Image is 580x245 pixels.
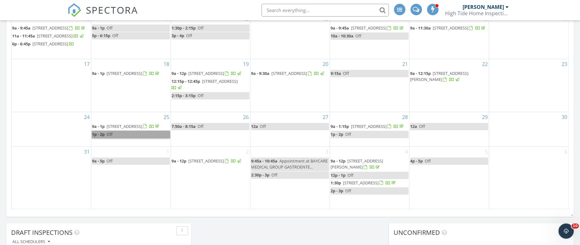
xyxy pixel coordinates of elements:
[409,147,489,209] td: Go to September 5, 2025
[345,188,351,194] span: Off
[401,59,409,69] a: Go to August 21, 2025
[32,41,68,47] span: [STREET_ADDRESS]
[563,147,569,157] a: Go to September 6, 2025
[331,158,383,170] span: [STREET_ADDRESS][PERSON_NAME]
[409,13,489,59] td: Go to August 15, 2025
[11,147,91,209] td: Go to August 31, 2025
[171,158,186,164] span: 9a - 12p
[419,123,425,129] span: Off
[86,3,138,17] span: SPECTORA
[271,70,307,76] span: [STREET_ADDRESS]
[355,33,361,39] span: Off
[480,59,489,69] a: Go to August 22, 2025
[198,123,204,129] span: Off
[410,70,431,76] span: 9a - 12:15p
[330,112,409,147] td: Go to August 28, 2025
[251,172,269,178] span: 2:30p - 3p
[171,78,238,90] a: 12:15p - 12:45p [STREET_ADDRESS]
[11,13,91,59] td: Go to August 10, 2025
[171,25,196,31] span: 1:30p - 2:15p
[198,93,204,98] span: Off
[12,24,90,32] a: 9a - 9:45a [STREET_ADDRESS]
[171,147,250,209] td: Go to September 2, 2025
[331,123,405,129] a: 9a - 1:15p [STREET_ADDRESS]
[463,4,504,10] div: [PERSON_NAME]
[321,112,330,122] a: Go to August 27, 2025
[330,147,409,209] td: Go to September 4, 2025
[198,25,204,31] span: Off
[483,147,489,157] a: Go to September 5, 2025
[331,157,409,171] a: 9a - 12p [STREET_ADDRESS][PERSON_NAME]
[92,158,105,164] span: 9a - 5p
[250,13,330,59] td: Go to August 13, 2025
[11,112,91,147] td: Go to August 24, 2025
[571,223,579,228] span: 10
[251,158,277,164] span: 9:45a - 10:45a
[404,147,409,157] a: Go to September 4, 2025
[331,179,409,187] a: 1:30p [STREET_ADDRESS]
[12,240,50,244] div: All schedulers
[107,123,142,129] span: [STREET_ADDRESS]
[83,59,91,69] a: Go to August 17, 2025
[11,228,73,237] span: Draft Inspections
[171,33,184,38] span: 3p - 4p
[409,112,489,147] td: Go to August 29, 2025
[92,123,105,129] span: 9a - 1p
[331,172,346,178] span: 12p - 1p
[12,41,31,47] span: 6p - 6:45p
[83,112,91,122] a: Go to August 24, 2025
[410,158,423,164] span: 4p - 5p
[410,123,417,129] span: 12a
[343,70,349,76] span: Off
[92,123,160,129] a: 9a - 1p [STREET_ADDRESS]
[331,180,341,186] span: 1:30p
[251,70,325,76] a: 9a - 9:30a [STREET_ADDRESS]
[171,78,249,91] a: 12:15p - 12:45p [STREET_ADDRESS]
[331,188,343,194] span: 2p - 3p
[12,25,86,31] a: 9a - 9:45a [STREET_ADDRESS]
[83,147,91,157] a: Go to August 31, 2025
[331,33,353,39] span: 10a - 10:30a
[91,13,171,59] td: Go to August 11, 2025
[343,180,379,186] span: [STREET_ADDRESS]
[171,70,242,76] a: 9a - 12p [STREET_ADDRESS]
[351,123,387,129] span: [STREET_ADDRESS]
[394,228,440,237] span: Unconfirmed
[12,40,90,48] a: 6p - 6:45p [STREET_ADDRESS]
[171,157,249,165] a: 9a - 12p [STREET_ADDRESS]
[345,131,351,137] span: Off
[351,25,387,31] span: [STREET_ADDRESS]
[331,24,409,32] a: 9a - 9:45a [STREET_ADDRESS]
[262,4,389,17] input: Search everything...
[560,59,569,69] a: Go to August 23, 2025
[250,147,330,209] td: Go to September 3, 2025
[91,112,171,147] td: Go to August 25, 2025
[401,112,409,122] a: Go to August 28, 2025
[489,147,569,209] td: Go to September 6, 2025
[92,25,105,31] span: 9a - 1p
[324,147,330,157] a: Go to September 3, 2025
[251,70,269,76] span: 9a - 9:30a
[558,223,574,239] iframe: Intercom live chat
[188,158,224,164] span: [STREET_ADDRESS]
[331,158,383,170] a: 9a - 12p [STREET_ADDRESS][PERSON_NAME]
[560,112,569,122] a: Go to August 30, 2025
[331,25,349,31] span: 9a - 9:45a
[489,59,569,112] td: Go to August 23, 2025
[410,70,468,82] span: [STREET_ADDRESS][PERSON_NAME]
[165,147,171,157] a: Go to September 1, 2025
[67,3,81,17] img: The Best Home Inspection Software - Spectora
[171,78,200,84] span: 12:15p - 12:45p
[251,70,329,77] a: 9a - 9:30a [STREET_ADDRESS]
[410,25,431,31] span: 9a - 11:30a
[162,112,171,122] a: Go to August 25, 2025
[12,32,90,40] a: 11a - 11:45a [STREET_ADDRESS]
[409,59,489,112] td: Go to August 22, 2025
[245,147,250,157] a: Go to September 2, 2025
[410,24,488,32] a: 9a - 11:30a [STREET_ADDRESS]
[171,93,196,98] span: 2:15p - 3:15p
[171,158,242,164] a: 9a - 12p [STREET_ADDRESS]
[260,123,266,129] span: Off
[92,33,110,38] span: 5p - 6:15p
[171,13,250,59] td: Go to August 12, 2025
